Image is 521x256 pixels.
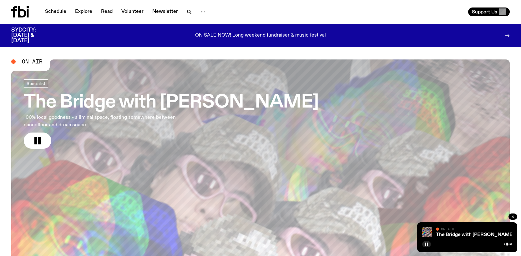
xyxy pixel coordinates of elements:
a: Schedule [41,8,70,16]
h3: SYDCITY: [DATE] & [DATE] [11,28,51,43]
a: Explore [71,8,96,16]
h3: The Bridge with [PERSON_NAME] [24,94,319,111]
span: On Air [441,227,454,231]
span: Specialist [27,81,45,86]
a: Read [97,8,116,16]
a: The Bridge with [PERSON_NAME]100% local goodness - a liminal space, floating somewhere between da... [24,79,319,149]
a: The Bridge with [PERSON_NAME] [436,232,514,237]
p: 100% local goodness - a liminal space, floating somewhere between dancefloor and dreamscape [24,114,184,129]
button: Support Us [468,8,510,16]
a: Volunteer [118,8,147,16]
a: Specialist [24,79,48,88]
span: On Air [22,59,43,64]
a: Newsletter [149,8,182,16]
span: Support Us [472,9,497,15]
p: ON SALE NOW! Long weekend fundraiser & music festival [195,33,326,38]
